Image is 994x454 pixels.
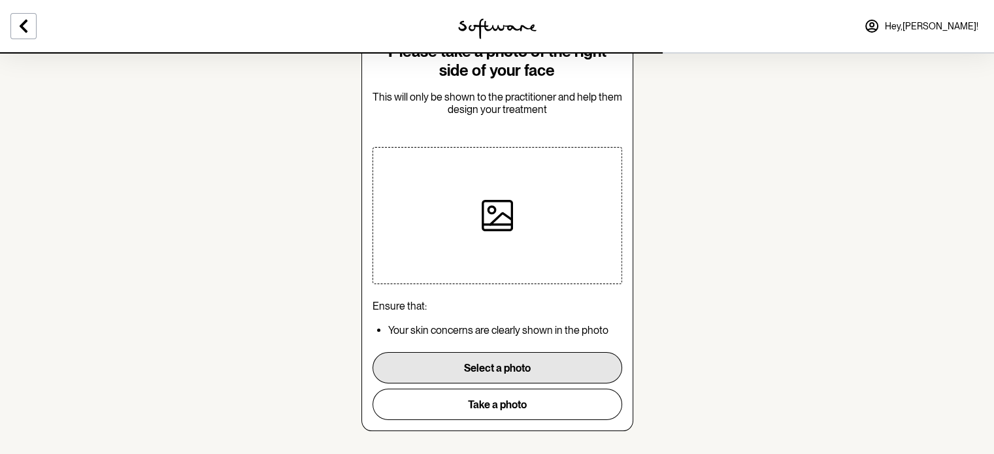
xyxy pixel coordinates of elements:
[885,21,978,32] span: Hey, [PERSON_NAME] !
[373,300,622,312] p: Ensure that:
[373,352,622,383] button: Select a photo
[373,42,622,80] h1: Please take a photo of the right side of your face
[856,10,986,42] a: Hey,[PERSON_NAME]!
[373,389,622,420] button: Take a photo
[373,91,622,116] p: This will only be shown to the practitioner and help them design your treatment
[388,324,622,336] p: Your skin concerns are clearly shown in the photo
[458,18,537,39] img: software logo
